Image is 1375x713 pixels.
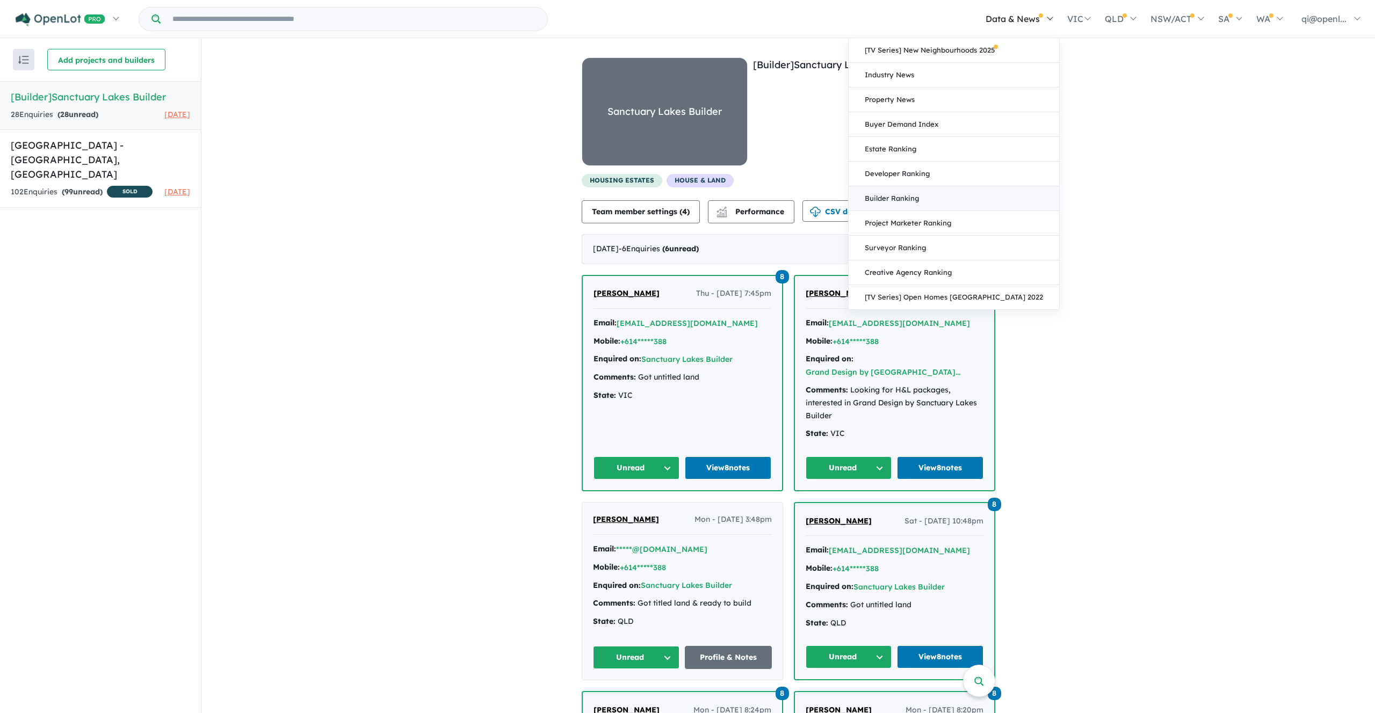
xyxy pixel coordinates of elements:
[810,207,821,217] img: download icon
[594,288,660,298] span: [PERSON_NAME]
[988,498,1001,511] span: 8
[64,187,73,197] span: 99
[849,211,1059,236] a: Project Marketer Ranking
[164,187,190,197] span: [DATE]
[806,354,853,363] strong: Enquired on:
[718,207,784,216] span: Performance
[717,210,727,217] img: bar-chart.svg
[753,59,908,71] a: [Builder]Sanctuary Lakes Builder
[849,112,1059,137] a: Buyer Demand Index
[1301,13,1347,24] span: qi@openl...
[594,390,616,400] strong: State:
[806,428,828,438] strong: State:
[594,372,636,382] strong: Comments:
[806,515,872,528] a: [PERSON_NAME]
[594,389,771,402] div: VIC
[849,88,1059,112] a: Property News
[594,354,641,363] strong: Enquired on:
[897,456,983,479] a: View8notes
[696,287,771,300] span: Thu - [DATE] 7:45pm
[594,287,660,300] a: [PERSON_NAME]
[641,580,732,591] button: Sanctuary Lakes Builder
[776,687,789,700] span: 8
[806,599,983,612] div: Got untitled land
[594,456,680,479] button: Unread
[641,580,732,590] a: Sanctuary Lakes Builder
[806,581,853,591] strong: Enquired on:
[582,200,700,223] button: Team member settings (4)
[806,385,848,395] strong: Comments:
[806,456,892,479] button: Unread
[682,207,687,216] span: 4
[641,354,733,365] button: Sanctuary Lakes Builder
[11,138,190,181] h5: [GEOGRAPHIC_DATA] - [GEOGRAPHIC_DATA] , [GEOGRAPHIC_DATA]
[582,174,662,187] span: housing estates
[593,615,772,628] div: QLD
[685,646,772,669] a: Profile & Notes
[594,336,620,346] strong: Mobile:
[11,186,153,199] div: 102 Enquir ies
[849,186,1059,211] a: Builder Ranking
[849,285,1059,309] a: [TV Series] Open Homes [GEOGRAPHIC_DATA] 2022
[849,162,1059,186] a: Developer Ranking
[849,236,1059,260] a: Surveyor Ranking
[806,288,872,298] span: [PERSON_NAME]
[849,260,1059,285] a: Creative Agency Ranking
[806,618,828,628] strong: State:
[607,104,722,120] div: Sanctuary Lakes Builder
[708,200,794,223] button: Performance
[806,384,983,422] div: Looking for H&L packages, interested in Grand Design by Sanctuary Lakes Builder
[60,110,69,119] span: 28
[806,516,872,526] span: [PERSON_NAME]
[806,336,833,346] strong: Mobile:
[806,645,892,668] button: Unread
[16,13,105,26] img: Openlot PRO Logo White
[18,56,29,64] img: sort.svg
[829,545,970,556] button: [EMAIL_ADDRESS][DOMAIN_NAME]
[717,207,726,213] img: line-chart.svg
[594,371,771,384] div: Got untitled land
[694,513,772,526] span: Mon - [DATE] 3:48pm
[57,110,98,119] strong: ( unread)
[593,597,772,610] div: Got titled land & ready to build
[641,354,733,364] a: Sanctuary Lakes Builder
[806,367,960,377] a: Grand Design by [GEOGRAPHIC_DATA]...
[904,515,983,528] span: Sat - [DATE] 10:48pm
[593,544,616,554] strong: Email:
[988,496,1001,511] a: 8
[776,270,789,283] span: 8
[806,427,983,440] div: VIC
[47,49,165,70] button: Add projects and builders
[593,562,620,572] strong: Mobile:
[829,318,970,329] button: [EMAIL_ADDRESS][DOMAIN_NAME]
[619,244,699,253] span: - 6 Enquir ies
[593,616,616,626] strong: State:
[849,63,1059,88] a: Industry News
[806,545,829,555] strong: Email:
[806,617,983,630] div: QLD
[163,8,545,31] input: Try estate name, suburb, builder or developer
[806,563,833,573] strong: Mobile:
[849,137,1059,162] a: Estate Ranking
[593,514,659,524] span: [PERSON_NAME]
[107,186,153,198] span: SOLD
[806,367,960,378] button: Grand Design by [GEOGRAPHIC_DATA]...
[593,513,659,526] a: [PERSON_NAME]
[593,598,635,608] strong: Comments:
[662,244,699,253] strong: ( unread)
[806,287,872,300] a: [PERSON_NAME]
[665,244,669,253] span: 6
[853,582,945,592] a: Sanctuary Lakes Builder
[593,646,680,669] button: Unread
[62,187,103,197] strong: ( unread)
[776,685,789,700] a: 8
[776,269,789,283] a: 8
[11,90,190,104] h5: [Builder] Sanctuary Lakes Builder
[593,580,641,590] strong: Enquired on:
[582,57,748,174] a: Sanctuary Lakes Builder
[667,174,734,187] span: House & Land
[582,234,995,264] div: [DATE]
[594,318,617,328] strong: Email:
[849,38,1059,63] a: [TV Series] New Neighbourhoods 2025
[11,108,98,121] div: 28 Enquir ies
